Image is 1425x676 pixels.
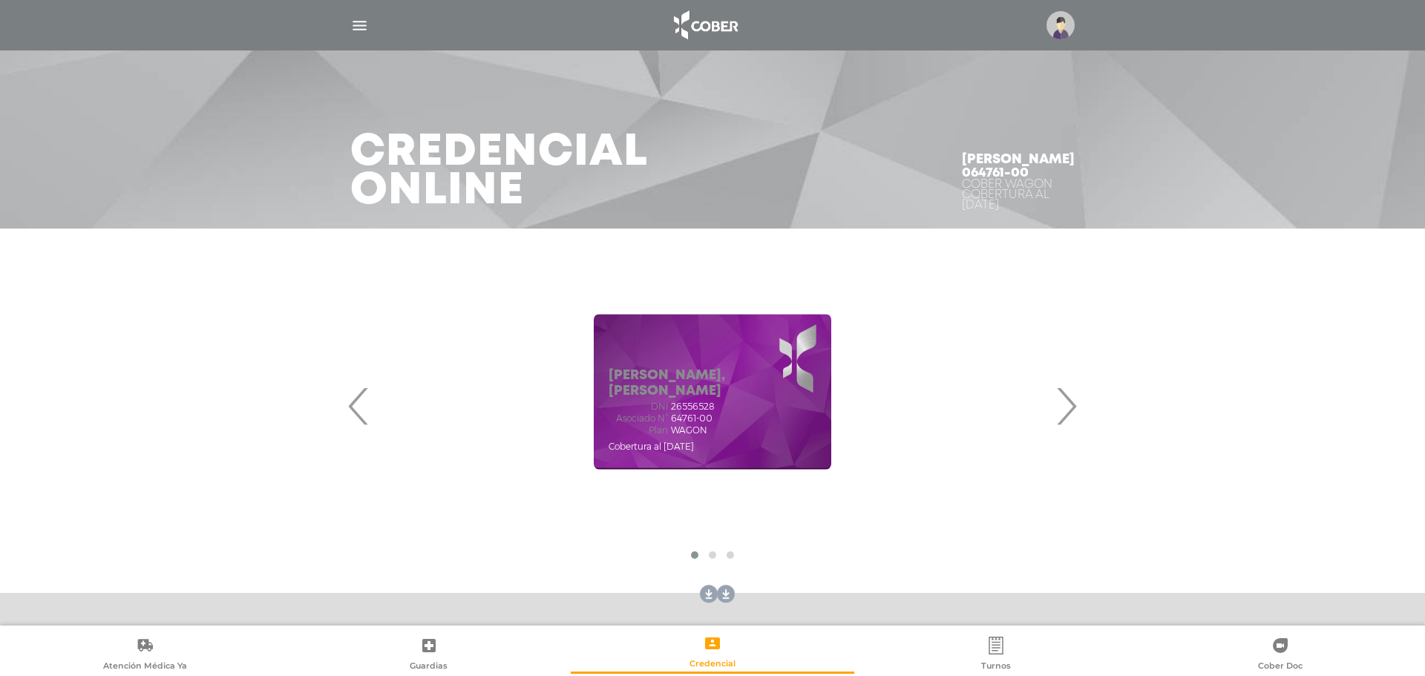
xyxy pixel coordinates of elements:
img: profile-placeholder.svg [1046,11,1075,39]
span: Turnos [981,660,1011,674]
a: Cober Doc [1139,636,1422,674]
span: Credencial [689,658,736,672]
h5: [PERSON_NAME], [PERSON_NAME] [609,368,816,400]
span: Previous [344,366,373,446]
a: Credencial [571,634,854,672]
span: DNI [609,401,668,412]
span: Cobertura al [DATE] [609,441,694,452]
a: Turnos [854,636,1138,674]
span: Plan [609,425,668,436]
span: Guardias [410,660,448,674]
span: WAGON [671,425,707,436]
div: Cober WAGON Cobertura al [DATE] [962,180,1075,211]
h3: Credencial Online [350,134,648,211]
span: Cober Doc [1258,660,1303,674]
img: logo_cober_home-white.png [666,7,744,43]
img: Cober_menu-lines-white.svg [350,16,369,35]
h4: [PERSON_NAME] 064761-00 [962,153,1075,180]
a: Atención Médica Ya [3,636,286,674]
span: 26556528 [671,401,715,412]
span: Next [1052,366,1081,446]
span: Atención Médica Ya [103,660,187,674]
a: Guardias [286,636,570,674]
span: Asociado N° [609,413,668,424]
span: 64761-00 [671,413,712,424]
